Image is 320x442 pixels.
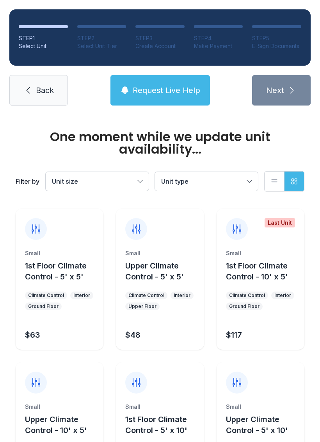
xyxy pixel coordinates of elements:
div: Small [226,403,295,411]
div: Small [25,403,94,411]
span: 1st Floor Climate Control - 5' x 5' [25,261,87,281]
span: Next [266,85,284,96]
div: E-Sign Documents [252,42,301,50]
div: STEP 5 [252,34,301,42]
span: Back [36,85,54,96]
div: Climate Control [128,292,164,299]
span: Upper Climate Control - 5' x 10' [226,415,288,435]
button: Upper Climate Control - 10' x 5' [25,414,100,436]
div: $63 [25,329,40,340]
span: Unit size [52,177,78,185]
div: Ground Floor [28,303,59,310]
button: Unit size [46,172,149,191]
span: Upper Climate Control - 10' x 5' [25,415,87,435]
button: 1st Floor Climate Control - 10' x 5' [226,260,301,282]
button: 1st Floor Climate Control - 5' x 5' [25,260,100,282]
div: Interior [274,292,291,299]
div: Upper Floor [128,303,156,310]
div: Ground Floor [229,303,260,310]
div: Small [125,403,194,411]
div: STEP 1 [19,34,68,42]
button: 1st Floor Climate Control - 5' x 10' [125,414,201,436]
div: Small [125,249,194,257]
span: 1st Floor Climate Control - 10' x 5' [226,261,288,281]
button: Upper Climate Control - 5' x 10' [226,414,301,436]
div: Climate Control [229,292,265,299]
div: Small [226,249,295,257]
div: Last Unit [265,218,295,227]
span: Unit type [161,177,188,185]
div: Filter by [16,177,39,186]
span: Upper Climate Control - 5' x 5' [125,261,184,281]
div: STEP 4 [194,34,243,42]
div: $48 [125,329,140,340]
div: Interior [174,292,190,299]
button: Upper Climate Control - 5' x 5' [125,260,201,282]
div: STEP 3 [135,34,185,42]
div: $117 [226,329,242,340]
button: Unit type [155,172,258,191]
div: Select Unit [19,42,68,50]
span: Request Live Help [133,85,200,96]
div: Make Payment [194,42,243,50]
div: Select Unit Tier [77,42,126,50]
div: Small [25,249,94,257]
div: Climate Control [28,292,64,299]
div: STEP 2 [77,34,126,42]
div: Create Account [135,42,185,50]
div: Interior [73,292,90,299]
span: 1st Floor Climate Control - 5' x 10' [125,415,187,435]
div: One moment while we update unit availability... [16,131,304,156]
